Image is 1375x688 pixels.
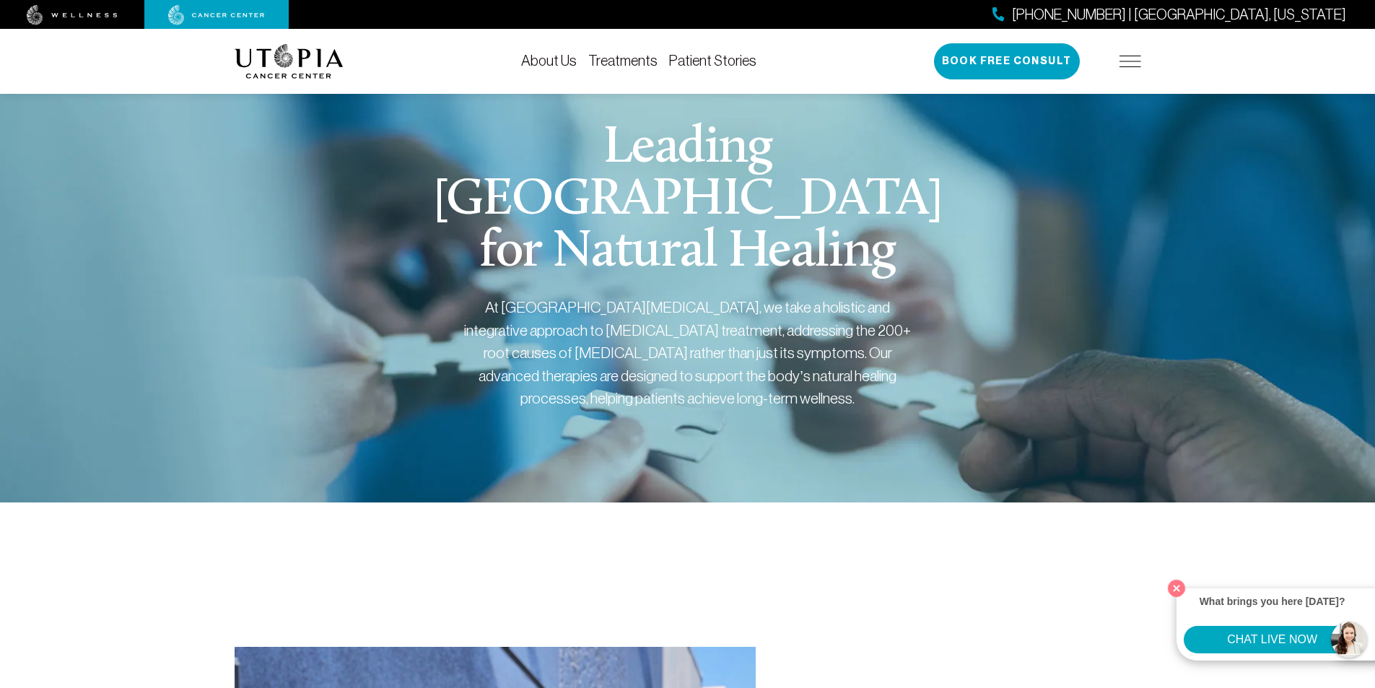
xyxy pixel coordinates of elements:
[168,5,265,25] img: cancer center
[1164,576,1189,601] button: Close
[411,123,964,279] h1: Leading [GEOGRAPHIC_DATA] for Natural Healing
[464,296,912,410] div: At [GEOGRAPHIC_DATA][MEDICAL_DATA], we take a holistic and integrative approach to [MEDICAL_DATA]...
[1012,4,1346,25] span: [PHONE_NUMBER] | [GEOGRAPHIC_DATA], [US_STATE]
[1184,626,1361,653] button: CHAT LIVE NOW
[1119,56,1141,67] img: icon-hamburger
[235,44,344,79] img: logo
[934,43,1080,79] button: Book Free Consult
[992,4,1346,25] a: [PHONE_NUMBER] | [GEOGRAPHIC_DATA], [US_STATE]
[669,53,756,69] a: Patient Stories
[521,53,577,69] a: About Us
[1200,596,1345,607] strong: What brings you here [DATE]?
[588,53,658,69] a: Treatments
[27,5,118,25] img: wellness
